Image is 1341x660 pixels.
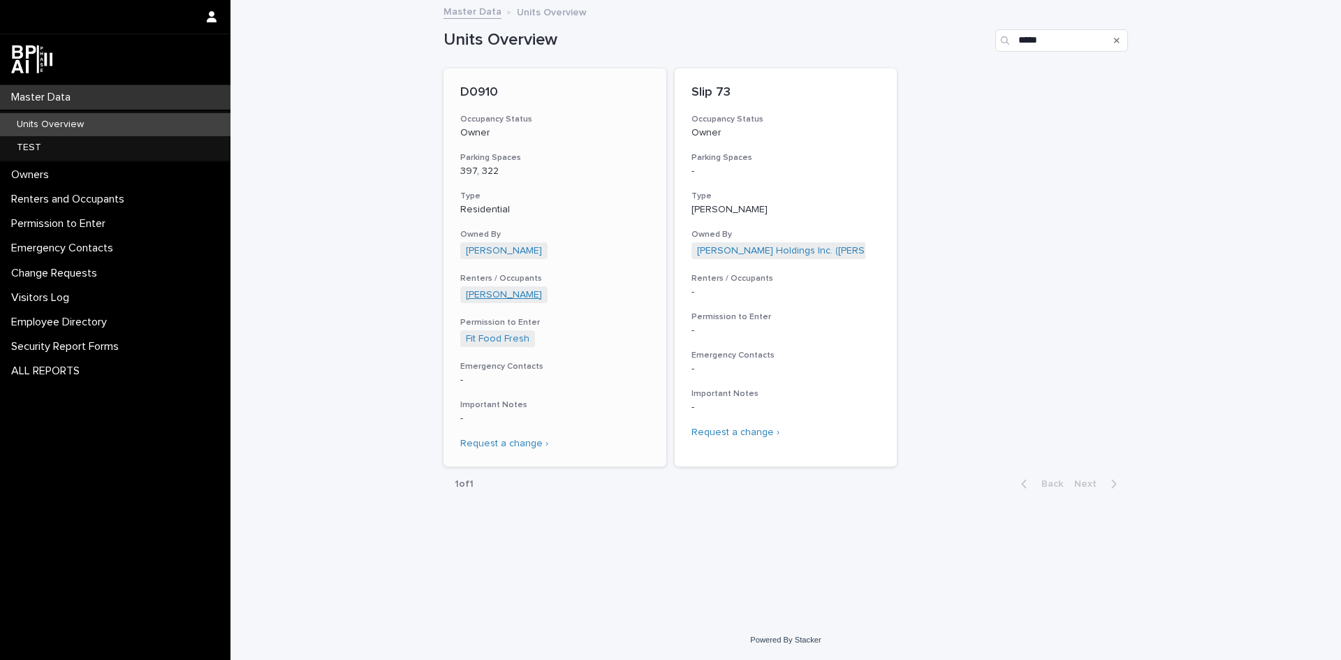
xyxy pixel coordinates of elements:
p: Owners [6,168,60,182]
p: Employee Directory [6,316,118,329]
p: Renters and Occupants [6,193,135,206]
p: TEST [6,142,52,154]
p: Master Data [6,91,82,104]
p: - [691,286,881,298]
p: - [691,402,881,413]
p: Security Report Forms [6,340,130,353]
span: Next [1074,479,1105,489]
input: Search [995,29,1128,52]
p: Permission to Enter [6,217,117,230]
a: Fit Food Fresh [466,333,529,345]
p: Residential [460,204,650,216]
h3: Permission to Enter [460,317,650,328]
h3: Parking Spaces [460,152,650,163]
h1: Units Overview [444,30,990,50]
h3: Renters / Occupants [460,273,650,284]
h3: Type [691,191,881,202]
h3: Important Notes [691,388,881,399]
p: Owner [691,127,881,139]
p: ALL REPORTS [6,365,91,378]
p: - [691,325,881,337]
a: Request a change › [691,427,779,437]
h3: Permission to Enter [691,311,881,323]
a: [PERSON_NAME] [466,245,542,257]
p: 1 of 1 [444,467,485,501]
h3: Occupancy Status [460,114,650,125]
p: Change Requests [6,267,108,280]
p: Emergency Contacts [6,242,124,255]
h3: Emergency Contacts [460,361,650,372]
h3: Owned By [460,229,650,240]
img: dwgmcNfxSF6WIOOXiGgu [11,45,52,73]
a: D0910Occupancy StatusOwnerParking Spaces397, 322TypeResidentialOwned By[PERSON_NAME] Renters / Oc... [444,68,666,467]
p: Slip 73 [691,85,881,101]
a: Master Data [444,3,501,19]
a: [PERSON_NAME] [466,289,542,301]
a: Powered By Stacker [750,636,821,644]
h3: Parking Spaces [691,152,881,163]
a: Request a change › [460,439,548,448]
h3: Type [460,191,650,202]
p: - [691,363,881,375]
p: - [691,166,881,177]
h3: Emergency Contacts [691,350,881,361]
h3: Occupancy Status [691,114,881,125]
h3: Important Notes [460,399,650,411]
a: [PERSON_NAME] Holdings Inc. ([PERSON_NAME] - D0910) [697,245,955,257]
p: Units Overview [6,119,95,131]
p: Visitors Log [6,291,80,305]
p: D0910 [460,85,650,101]
button: Back [1010,478,1069,490]
p: Owner [460,127,650,139]
a: Slip 73Occupancy StatusOwnerParking Spaces-Type[PERSON_NAME]Owned By[PERSON_NAME] Holdings Inc. (... [675,68,897,467]
span: Back [1033,479,1063,489]
button: Next [1069,478,1128,490]
h3: Renters / Occupants [691,273,881,284]
p: 397, 322 [460,166,650,177]
p: - [460,413,650,425]
p: Units Overview [517,3,587,19]
p: - [460,374,650,386]
p: [PERSON_NAME] [691,204,881,216]
h3: Owned By [691,229,881,240]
